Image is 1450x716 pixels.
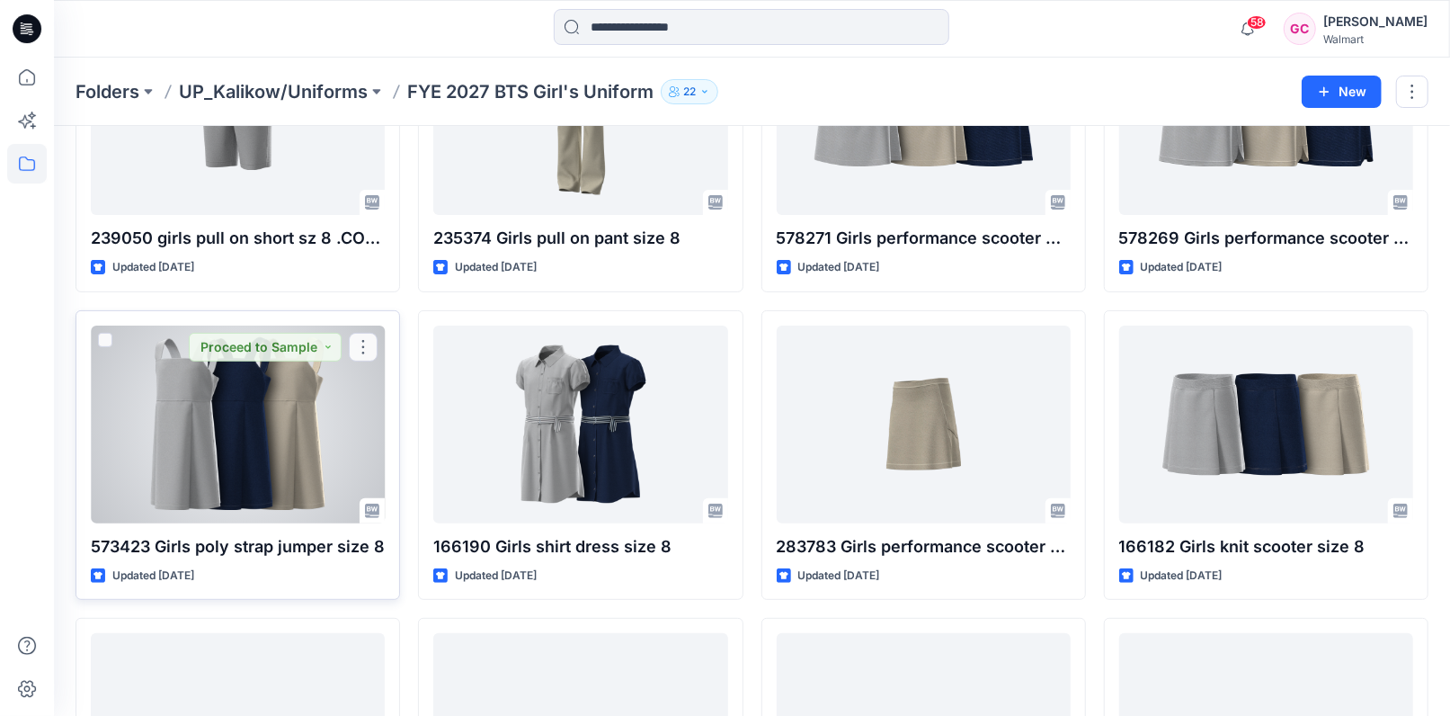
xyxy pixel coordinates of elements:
[1302,76,1382,108] button: New
[798,567,880,586] p: Updated [DATE]
[455,567,537,586] p: Updated [DATE]
[433,326,727,524] a: 166190 Girls shirt dress size 8
[179,79,368,104] a: UP_Kalikow/Uniforms
[777,534,1071,559] p: 283783 Girls performance scooter sz 8 .com only
[777,226,1071,251] p: 578271 Girls performance scooter Opt 2 sz 8
[1119,534,1413,559] p: 166182 Girls knit scooter size 8
[1323,32,1428,46] div: Walmart
[798,258,880,277] p: Updated [DATE]
[777,326,1071,524] a: 283783 Girls performance scooter sz 8 .com only
[112,567,194,586] p: Updated [DATE]
[1247,15,1267,30] span: 58
[112,258,194,277] p: Updated [DATE]
[661,79,718,104] button: 22
[1141,258,1223,277] p: Updated [DATE]
[1141,567,1223,586] p: Updated [DATE]
[683,82,696,102] p: 22
[455,258,537,277] p: Updated [DATE]
[1119,226,1413,251] p: 578269 Girls performance scooter Opt 1 sz 8
[91,326,385,524] a: 573423 Girls poly strap jumper size 8
[76,79,139,104] a: Folders
[91,226,385,251] p: 239050 girls pull on short sz 8 .COM ONLY
[1119,326,1413,524] a: 166182 Girls knit scooter size 8
[433,226,727,251] p: 235374 Girls pull on pant size 8
[433,534,727,559] p: 166190 Girls shirt dress size 8
[407,79,654,104] p: FYE 2027 BTS Girl's Uniform
[1323,11,1428,32] div: [PERSON_NAME]
[1284,13,1316,45] div: GC
[91,534,385,559] p: 573423 Girls poly strap jumper size 8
